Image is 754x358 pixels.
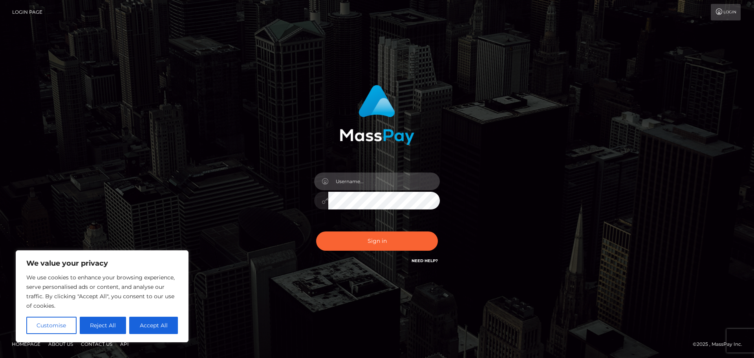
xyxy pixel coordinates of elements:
[328,173,440,190] input: Username...
[26,273,178,310] p: We use cookies to enhance your browsing experience, serve personalised ads or content, and analys...
[316,231,438,251] button: Sign in
[45,338,76,350] a: About Us
[412,258,438,263] a: Need Help?
[16,250,188,342] div: We value your privacy
[9,338,44,350] a: Homepage
[12,4,42,20] a: Login Page
[340,85,414,145] img: MassPay Login
[693,340,748,349] div: © 2025 , MassPay Inc.
[78,338,115,350] a: Contact Us
[26,317,77,334] button: Customise
[129,317,178,334] button: Accept All
[711,4,741,20] a: Login
[26,259,178,268] p: We value your privacy
[117,338,132,350] a: API
[80,317,126,334] button: Reject All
